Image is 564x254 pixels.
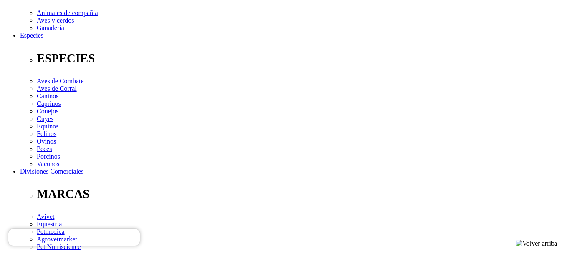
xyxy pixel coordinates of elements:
a: Pet Nutriscience [37,243,81,250]
a: Conejos [37,108,58,115]
a: Caprinos [37,100,61,107]
a: Avivet [37,213,54,220]
a: Aves de Corral [37,85,77,92]
a: Equinos [37,123,58,130]
a: Petmedica [37,228,65,235]
img: Volver arriba [516,240,557,247]
a: Ganadería [37,24,64,31]
a: Equestria [37,221,62,228]
iframe: Brevo live chat [8,229,140,246]
a: Aves y cerdos [37,17,74,24]
a: Cuyes [37,115,53,122]
a: Ovinos [37,138,56,145]
a: Felinos [37,130,56,137]
a: Peces [37,145,52,152]
a: Especies [20,32,43,39]
a: Divisiones Comerciales [20,168,83,175]
a: Animales de compañía [37,9,98,16]
p: ESPECIES [37,51,561,65]
p: MARCAS [37,187,561,201]
a: Vacunos [37,160,59,167]
a: Aves de Combate [37,77,84,85]
a: Caninos [37,92,58,100]
a: Porcinos [37,153,60,160]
